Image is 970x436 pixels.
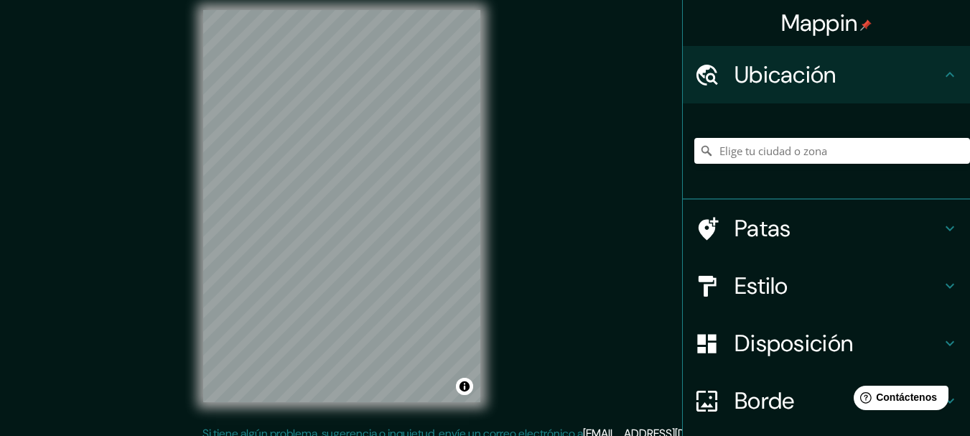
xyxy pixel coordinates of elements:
[683,46,970,103] div: Ubicación
[735,328,853,358] font: Disposición
[781,8,858,38] font: Mappin
[735,213,791,243] font: Patas
[456,378,473,395] button: Activar o desactivar atribución
[203,10,480,402] canvas: Mapa
[735,60,836,90] font: Ubicación
[842,380,954,420] iframe: Lanzador de widgets de ayuda
[683,372,970,430] div: Borde
[735,386,795,416] font: Borde
[735,271,788,301] font: Estilo
[683,315,970,372] div: Disposición
[683,200,970,257] div: Patas
[694,138,970,164] input: Elige tu ciudad o zona
[860,19,872,31] img: pin-icon.png
[683,257,970,315] div: Estilo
